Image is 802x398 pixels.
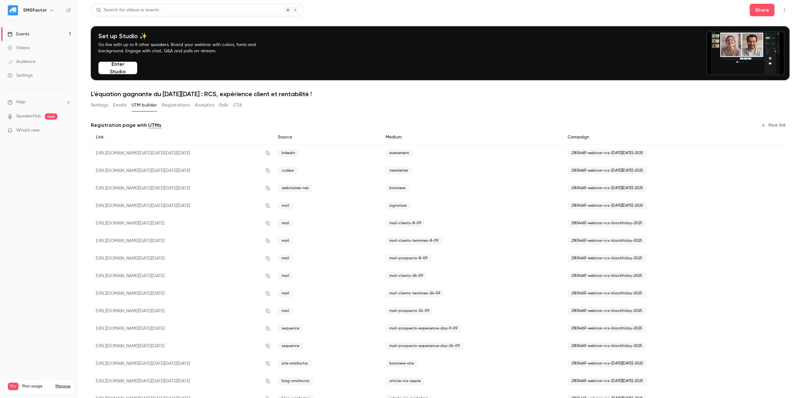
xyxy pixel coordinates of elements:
[91,250,273,267] div: [URL][DOMAIN_NAME][DATE][DATE]
[113,100,126,110] button: Emails
[8,99,71,106] li: help-dropdown-opener
[91,232,273,250] div: [URL][DOMAIN_NAME][DATE][DATE]
[386,167,412,174] span: newsletter
[568,360,647,367] span: 21834667-webinar-rcs-[DATE][DATE]-2025
[381,130,563,144] div: Medium
[278,184,313,192] span: webinaires-net
[8,383,18,390] span: Pro
[91,372,273,390] div: [URL][DOMAIN_NAME][DATE][DATE][DATE][DATE]
[278,325,303,332] span: sequence
[91,337,273,355] div: [URL][DOMAIN_NAME][DATE][DATE]
[386,360,418,367] span: banniere-site
[278,149,299,157] span: linkedin
[91,90,789,98] h1: L'équation gagnante du [DATE][DATE] : RCS, expérience client et rentabilité !
[278,307,293,315] span: mail
[91,302,273,320] div: [URL][DOMAIN_NAME][DATE][DATE]
[568,325,646,332] span: 21834667-webinar-rcs-blackfriday-2025
[278,167,298,174] span: codeur
[386,325,461,332] span: mail-prospects-experience-day-9-09
[8,31,29,37] div: Events
[563,130,748,144] div: Campaign
[386,184,409,192] span: banniere
[91,320,273,337] div: [URL][DOMAIN_NAME][DATE][DATE]
[8,72,33,79] div: Settings
[91,144,273,162] div: [URL][DOMAIN_NAME][DATE][DATE][DATE][DATE]
[568,342,646,350] span: 21834667-webinar-rcs-blackfriday-2025
[568,184,647,192] span: 21834667-webinar-rcs-[DATE][DATE]-2025
[386,342,463,350] span: mail-prospects-experience-day-24-09
[91,285,273,302] div: [URL][DOMAIN_NAME][DATE][DATE]
[568,220,646,227] span: 21834667-webinar-rcs-blackfriday-2025
[568,272,646,280] span: 21834667-webinar-rcs-blackfriday-2025
[16,99,25,106] span: Help
[568,237,646,245] span: 21834667-webinar-rcs-blackfriday-2025
[8,5,18,15] img: SMSFactor
[750,4,774,16] button: Share
[91,197,273,215] div: [URL][DOMAIN_NAME][DATE][DATE][DATE][DATE]
[386,290,444,297] span: mail-clients-termines-24-09
[91,162,273,179] div: [URL][DOMAIN_NAME][DATE][DATE][DATE][DATE]
[91,215,273,232] div: [URL][DOMAIN_NAME][DATE][DATE]
[8,59,35,65] div: Audience
[132,100,157,110] button: UTM builder
[195,100,214,110] button: Analytics
[278,255,293,262] span: mail
[91,100,108,110] button: Settings
[98,62,137,74] button: Enter Studio
[278,237,293,245] span: mail
[278,342,303,350] span: sequence
[278,272,293,280] span: mail
[386,237,442,245] span: mail-clients-termines-8-09
[568,377,647,385] span: 21834667-webinar-rcs-[DATE][DATE]-2025
[219,100,228,110] button: Polls
[96,7,159,13] div: Search for videos or events
[91,130,273,144] div: Link
[568,202,647,209] span: 21834667-webinar-rcs-[DATE][DATE]-2025
[386,272,427,280] span: mail-clients-24-09
[386,220,425,227] span: mail-clients-8-09
[278,377,313,385] span: blog-smsfactor
[758,120,789,130] button: New link
[16,113,41,120] a: SpeakerHub
[568,290,646,297] span: 21834667-webinar-rcs-blackfriday-2025
[16,127,40,134] span: What's new
[568,149,647,157] span: 21834667-webinar-rcs-[DATE][DATE]-2025
[23,7,47,13] h6: SMSFactor
[233,100,242,110] button: CTA
[148,121,161,129] a: UTMs
[273,130,381,144] div: Source
[22,384,52,389] span: Plan usage
[63,128,71,133] iframe: Noticeable Trigger
[91,355,273,372] div: [URL][DOMAIN_NAME][DATE][DATE][DATE][DATE]
[386,307,433,315] span: mail-prospects-24-09
[55,384,70,389] a: Manage
[568,255,646,262] span: 21834667-webinar-rcs-blackfriday-2025
[98,42,271,54] p: Go live with up to 8 other speakers. Brand your webinar with colors, fonts and background. Engage...
[278,360,312,367] span: site-smsfactor
[386,377,424,385] span: article-rcs-apple
[386,255,431,262] span: mail-prospects-8-09
[568,167,647,174] span: 21834667-webinar-rcs-[DATE][DATE]-2025
[278,202,293,209] span: mail
[278,290,293,297] span: mail
[162,100,190,110] button: Registrations
[98,32,271,40] h4: Set up Studio ✨
[91,267,273,285] div: [URL][DOMAIN_NAME][DATE][DATE]
[91,179,273,197] div: [URL][DOMAIN_NAME][DATE][DATE][DATE][DATE]
[8,45,30,51] div: Videos
[45,113,57,120] span: new
[91,121,161,129] p: Registration page with
[386,149,413,157] span: evenement
[568,307,646,315] span: 21834667-webinar-rcs-blackfriday-2025
[386,202,410,209] span: signature
[278,220,293,227] span: mail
